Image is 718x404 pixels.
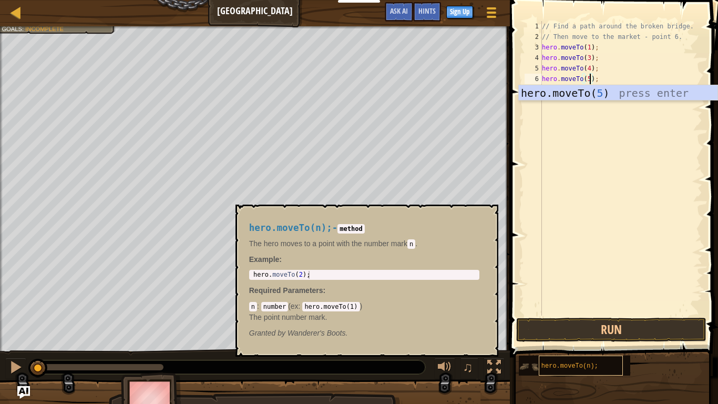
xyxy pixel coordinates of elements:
[249,312,479,322] p: The point number mark.
[249,223,332,233] span: hero.moveTo(n);
[249,255,280,264] span: Example
[407,239,415,249] code: n
[323,286,326,295] span: :
[257,302,261,310] span: :
[249,329,288,337] span: Granted by
[249,238,479,249] p: The hero moves to a point with the number mark .
[291,302,299,310] span: ex
[299,302,303,310] span: :
[249,223,479,233] h4: -
[337,224,364,234] code: method
[261,302,288,311] code: number
[249,301,479,322] div: ( )
[249,255,282,264] strong: :
[249,302,257,311] code: n
[249,329,348,337] em: Wanderer's Boots.
[302,302,360,311] code: hero.moveTo(1)
[249,286,323,295] span: Required Parameters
